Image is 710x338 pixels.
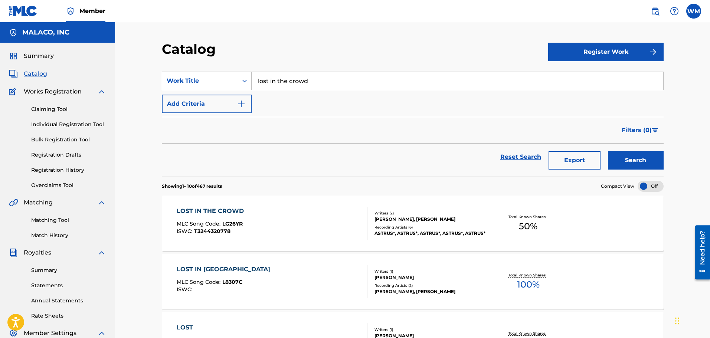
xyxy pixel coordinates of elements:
button: Register Work [548,43,664,61]
iframe: Chat Widget [673,302,710,338]
span: ISWC : [177,228,194,234]
span: 100 % [517,278,540,291]
span: MLC Song Code : [177,279,222,285]
p: Total Known Shares: [508,331,548,336]
div: [PERSON_NAME], [PERSON_NAME] [374,288,487,295]
img: Summary [9,52,18,60]
img: Accounts [9,28,18,37]
span: ISWC : [177,286,194,293]
iframe: Resource Center [689,222,710,282]
img: Royalties [9,248,18,257]
a: Bulk Registration Tool [31,136,106,144]
div: LOST [177,323,244,332]
p: Total Known Shares: [508,272,548,278]
h5: MALACO, INC [22,28,69,37]
a: Public Search [648,4,662,19]
span: Royalties [24,248,51,257]
span: 50 % [519,220,537,233]
span: Works Registration [24,87,82,96]
a: LOST IN [GEOGRAPHIC_DATA]MLC Song Code:L8307CISWC:Writers (1)[PERSON_NAME]Recording Artists (2)[P... [162,254,664,309]
a: Annual Statements [31,297,106,305]
span: Summary [24,52,54,60]
a: Overclaims Tool [31,181,106,189]
button: Filters (0) [617,121,664,140]
img: Catalog [9,69,18,78]
div: LOST IN THE CROWD [177,207,248,216]
a: Summary [31,266,106,274]
img: 9d2ae6d4665cec9f34b9.svg [237,99,246,108]
img: Top Rightsholder [66,7,75,16]
div: Drag [675,310,680,332]
a: LOST IN THE CROWDMLC Song Code:LG26YRISWC:T3244320778Writers (2)[PERSON_NAME], [PERSON_NAME]Recor... [162,196,664,251]
span: Matching [24,198,53,207]
div: Help [667,4,682,19]
img: search [651,7,660,16]
span: Member [79,7,105,15]
div: Work Title [167,76,233,85]
p: Showing 1 - 10 of 467 results [162,183,222,190]
span: Member Settings [24,329,76,338]
div: [PERSON_NAME], [PERSON_NAME] [374,216,487,223]
img: f7272a7cc735f4ea7f67.svg [649,47,658,56]
span: L8307C [222,279,242,285]
form: Search Form [162,72,664,177]
img: expand [97,198,106,207]
h2: Catalog [162,41,219,58]
button: Export [549,151,601,170]
span: Compact View [601,183,634,190]
a: Registration History [31,166,106,174]
span: Filters ( 0 ) [622,126,652,135]
img: Member Settings [9,329,18,338]
span: MLC Song Code : [177,220,222,227]
span: T3244320778 [194,228,230,234]
a: CatalogCatalog [9,69,47,78]
a: Match History [31,232,106,239]
div: User Menu [686,4,701,19]
span: LG26YR [222,220,243,227]
div: [PERSON_NAME] [374,274,487,281]
img: expand [97,87,106,96]
a: Registration Drafts [31,151,106,159]
a: Claiming Tool [31,105,106,113]
img: filter [652,128,658,132]
img: help [670,7,679,16]
img: expand [97,329,106,338]
a: Reset Search [497,149,545,165]
a: Matching Tool [31,216,106,224]
img: Matching [9,198,18,207]
div: Writers ( 1 ) [374,269,487,274]
a: Statements [31,282,106,289]
a: SummarySummary [9,52,54,60]
button: Add Criteria [162,95,252,113]
img: Works Registration [9,87,19,96]
div: LOST IN [GEOGRAPHIC_DATA] [177,265,274,274]
div: Recording Artists ( 2 ) [374,283,487,288]
button: Search [608,151,664,170]
span: Catalog [24,69,47,78]
p: Total Known Shares: [508,214,548,220]
div: Writers ( 1 ) [374,327,487,332]
a: Rate Sheets [31,312,106,320]
div: Recording Artists ( 6 ) [374,224,487,230]
div: Writers ( 2 ) [374,210,487,216]
div: ASTRUS*, ASTRUS*, ASTRUS*, ASTRUS*, ASTRUS* [374,230,487,237]
img: expand [97,248,106,257]
a: Individual Registration Tool [31,121,106,128]
img: MLC Logo [9,6,37,16]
